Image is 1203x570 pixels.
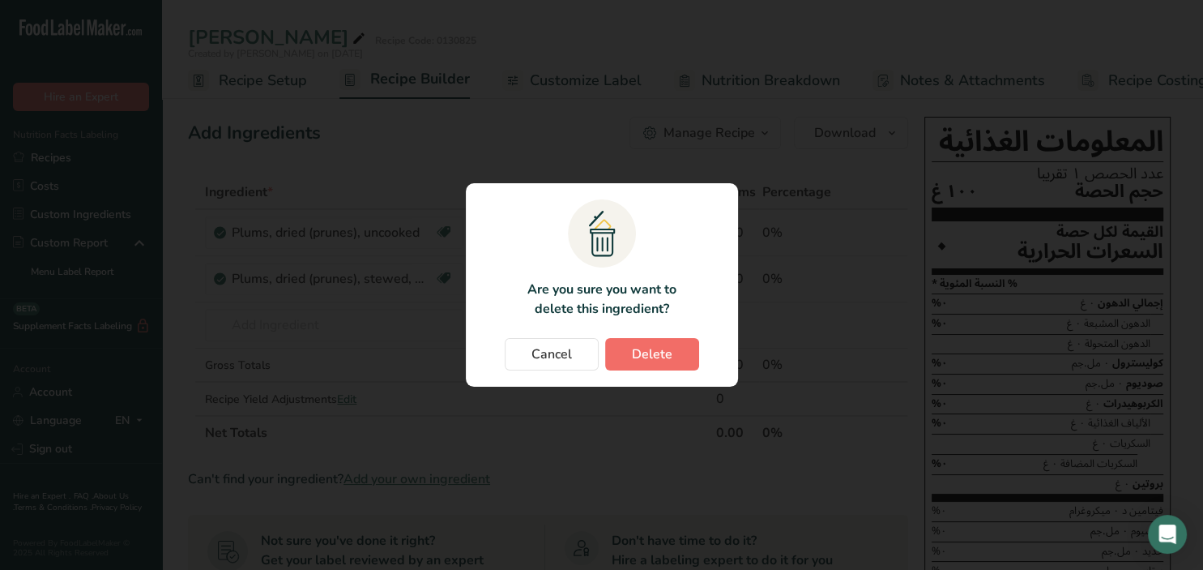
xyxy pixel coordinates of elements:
button: Cancel [505,338,599,371]
span: Delete [632,345,672,364]
div: Open Intercom Messenger [1148,515,1187,554]
p: Are you sure you want to delete this ingredient? [518,280,685,319]
span: Cancel [531,345,572,364]
button: Delete [605,338,699,371]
